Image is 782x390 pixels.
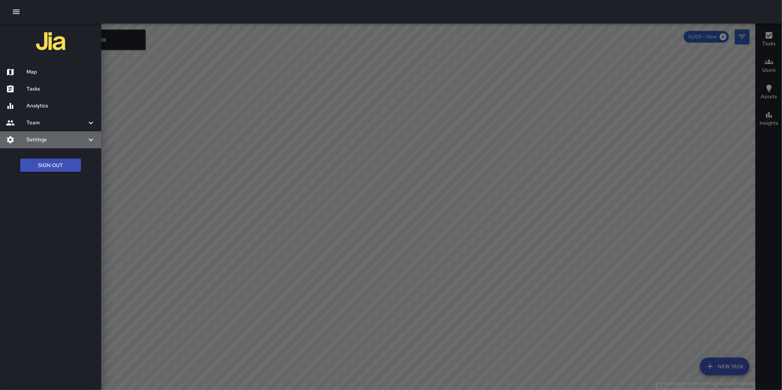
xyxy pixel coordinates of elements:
[20,159,81,172] button: Sign Out
[27,102,95,110] h6: Analytics
[27,119,87,127] h6: Team
[27,85,95,93] h6: Tasks
[36,26,66,56] img: jia-logo
[27,68,95,76] h6: Map
[27,136,87,144] h6: Settings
